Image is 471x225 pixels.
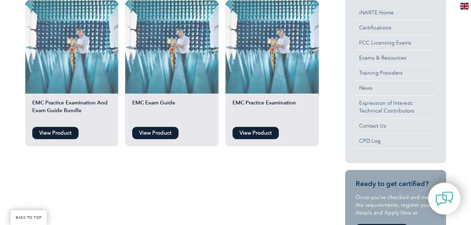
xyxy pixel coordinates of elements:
a: EMC Practice Examination And Exam Guide Bundle [25,0,119,123]
a: Training Providers [356,66,436,80]
p: Once you’ve checked and met the requirements, register your details and Apply Now at [356,193,436,217]
h2: EMC Practice Examination And Exam Guide Bundle [25,99,119,123]
a: EMC Exam Guide [125,0,218,123]
img: en [460,3,469,9]
a: Expression of Interest:Technical Contributors [356,96,436,118]
a: View Product [32,127,79,139]
img: contact-chat.png [436,190,453,207]
a: Contact Us [356,118,436,133]
img: EMC Practice Examination [226,0,319,94]
a: FCC Licensing Exams [356,35,436,50]
img: EMC Practice Examination And Exam Guide Bundle [25,0,119,94]
a: View Product [233,127,279,139]
a: BACK TO TOP [11,210,47,225]
h3: Ready to get certified? [356,179,436,188]
img: EMC Exam Guide [125,0,218,94]
a: Certifications [356,20,436,35]
a: View Product [132,127,179,139]
a: Exams & Resources [356,50,436,65]
a: News [356,81,436,95]
h2: EMC Exam Guide [125,99,218,123]
a: EMC Practice Examination [226,0,319,123]
a: iNARTE Home [356,5,436,20]
h2: EMC Practice Examination [226,99,319,123]
a: CPD Log [356,134,436,148]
